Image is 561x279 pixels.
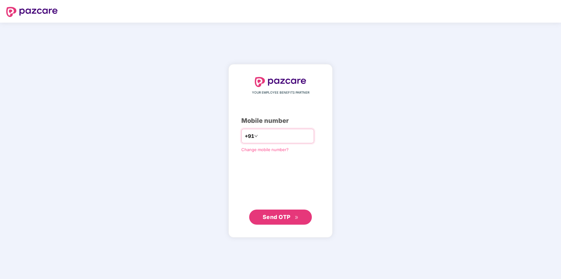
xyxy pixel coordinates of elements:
div: Mobile number [241,116,320,126]
span: +91 [245,132,254,140]
img: logo [6,7,58,17]
span: down [254,134,258,138]
span: Send OTP [263,214,291,220]
button: Send OTPdouble-right [249,210,312,225]
a: Change mobile number? [241,147,289,152]
span: YOUR EMPLOYEE BENEFITS PARTNER [252,90,309,95]
span: double-right [295,216,299,220]
img: logo [255,77,306,87]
